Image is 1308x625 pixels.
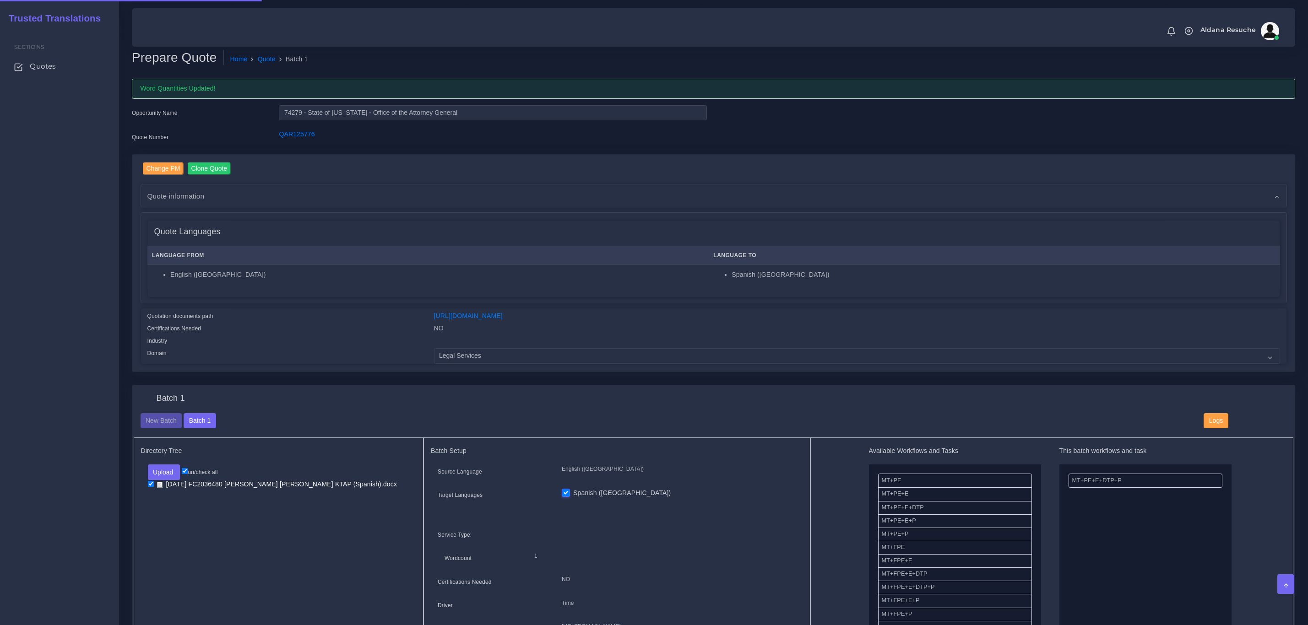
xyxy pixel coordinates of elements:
[427,323,1287,336] div: NO
[438,531,472,539] label: Service Type:
[878,487,1032,501] li: MT+PE+E
[445,554,472,562] label: Wordcount
[438,578,492,586] label: Certifications Needed
[1209,417,1223,424] span: Logs
[562,598,796,608] p: Time
[141,413,182,429] button: New Batch
[732,270,1275,280] li: Spanish ([GEOGRAPHIC_DATA])
[1204,413,1228,429] button: Logs
[148,464,180,480] button: Upload
[147,191,205,201] span: Quote information
[878,594,1032,608] li: MT+FPE+E+P
[1200,27,1256,33] span: Aldana Resuche
[132,50,224,65] h2: Prepare Quote
[157,393,185,404] h4: Batch 1
[141,416,182,424] a: New Batch
[878,554,1032,568] li: MT+FPE+E
[878,581,1032,594] li: MT+FPE+E+DTP+P
[434,312,503,319] a: [URL][DOMAIN_NAME]
[878,474,1032,488] li: MT+PE
[184,416,216,424] a: Batch 1
[276,54,308,64] li: Batch 1
[534,551,789,561] p: 1
[2,13,101,24] h2: Trusted Translations
[147,246,709,265] th: Language From
[184,413,216,429] button: Batch 1
[30,61,56,71] span: Quotes
[170,270,704,280] li: English ([GEOGRAPHIC_DATA])
[709,246,1280,265] th: Language To
[438,491,483,499] label: Target Languages
[878,567,1032,581] li: MT+FPE+E+DTP
[14,43,44,50] span: Sections
[878,514,1032,528] li: MT+PE+E+P
[182,468,217,476] label: un/check all
[562,575,796,584] p: NO
[562,464,796,474] p: English ([GEOGRAPHIC_DATA])
[1069,474,1222,488] li: MT+PE+E+DTP+P
[143,162,184,175] input: Change PM
[230,54,248,64] a: Home
[132,133,168,141] label: Quote Number
[182,468,188,474] input: un/check all
[878,541,1032,555] li: MT+FPE
[7,57,112,76] a: Quotes
[132,109,178,117] label: Opportunity Name
[869,447,1041,455] h5: Available Workflows and Tasks
[279,130,315,138] a: QAR125776
[258,54,276,64] a: Quote
[1059,447,1232,455] h5: This batch workflows and task
[878,608,1032,621] li: MT+FPE+P
[141,447,417,455] h5: Directory Tree
[154,227,221,237] h4: Quote Languages
[438,601,453,609] label: Driver
[147,324,201,333] label: Certifications Needed
[878,501,1032,515] li: MT+PE+E+DTP
[188,162,231,175] input: Clone Quote
[438,468,482,476] label: Source Language
[147,337,168,345] label: Industry
[431,447,803,455] h5: Batch Setup
[132,79,1295,99] div: Word Quantities Updated!
[878,528,1032,541] li: MT+PE+P
[1196,22,1282,40] a: Aldana Resucheavatar
[147,312,213,320] label: Quotation documents path
[154,480,401,489] a: [DATE] FC2036480 [PERSON_NAME] [PERSON_NAME] KTAP (Spanish).docx
[2,11,101,26] a: Trusted Translations
[147,349,167,357] label: Domain
[1261,22,1279,40] img: avatar
[141,184,1286,208] div: Quote information
[573,488,671,498] label: Spanish ([GEOGRAPHIC_DATA])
